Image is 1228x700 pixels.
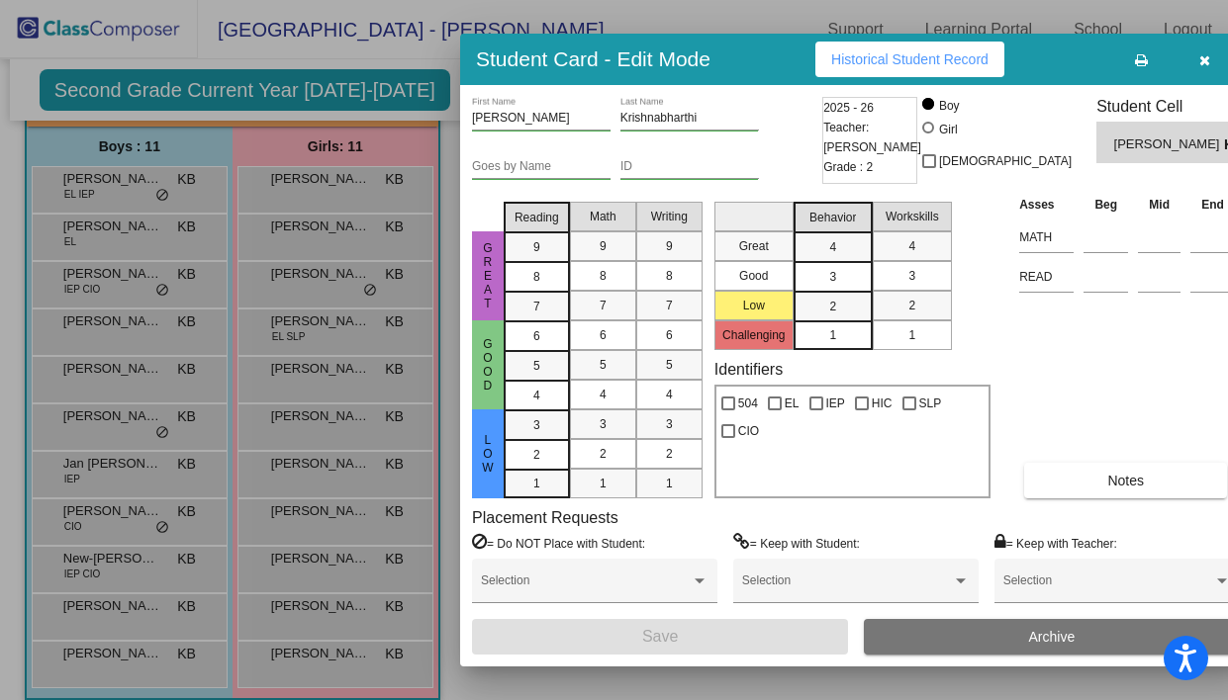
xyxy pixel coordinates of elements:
span: HIC [872,392,893,415]
span: 7 [600,297,607,314]
span: Writing [651,208,688,225]
div: Girl [938,121,958,138]
span: 1 [666,475,673,492]
span: 5 [533,357,540,375]
input: assessment [1019,262,1074,292]
span: 4 [666,386,673,403]
span: Low [479,433,497,475]
span: Save [642,628,678,645]
span: 5 [666,356,673,374]
label: = Do NOT Place with Student: [472,533,645,553]
span: Teacher: [PERSON_NAME] [823,118,921,157]
span: 3 [600,415,607,433]
span: Archive [1029,629,1076,645]
span: Notes [1107,473,1144,488]
th: Beg [1079,194,1133,216]
span: 2 [829,298,836,315]
label: Placement Requests [472,508,618,527]
label: = Keep with Teacher: [994,533,1117,553]
span: 8 [666,267,673,285]
span: 6 [666,326,673,344]
span: 3 [908,267,915,285]
span: 8 [600,267,607,285]
span: 6 [600,326,607,344]
span: 3 [666,415,673,433]
button: Notes [1024,463,1227,498]
span: 9 [666,237,673,255]
label: Identifiers [714,360,783,379]
span: 2 [666,445,673,463]
span: 4 [533,387,540,404]
span: 1 [829,326,836,344]
span: 2 [600,445,607,463]
button: Historical Student Record [815,42,1004,77]
span: 4 [600,386,607,403]
span: 6 [533,327,540,345]
span: Workskills [886,208,939,225]
span: 4 [829,238,836,256]
span: 3 [829,268,836,286]
span: 1 [908,326,915,344]
span: 7 [533,298,540,315]
span: CIO [738,419,759,443]
span: Behavior [809,209,856,226]
span: Great [479,241,497,310]
th: Mid [1133,194,1185,216]
div: Boy [938,97,960,115]
span: 504 [738,392,758,415]
input: assessment [1019,222,1074,252]
span: Historical Student Record [831,51,989,67]
button: Save [472,619,848,655]
span: Good [479,337,497,393]
span: 9 [600,237,607,255]
span: [DEMOGRAPHIC_DATA] [939,149,1072,173]
span: Math [590,208,616,225]
span: EL [785,392,800,415]
h3: Student Card - Edit Mode [476,46,710,71]
span: SLP [919,392,942,415]
input: goes by name [472,160,611,174]
span: 1 [600,475,607,492]
span: 2 [908,297,915,314]
label: = Keep with Student: [733,533,860,553]
span: 3 [533,416,540,434]
span: 9 [533,238,540,256]
span: Grade : 2 [823,157,873,177]
span: [PERSON_NAME] [1114,134,1224,155]
span: 1 [533,475,540,492]
span: Reading [515,209,559,226]
span: 7 [666,297,673,314]
span: IEP [826,392,845,415]
span: 5 [600,356,607,374]
th: Asses [1014,194,1079,216]
span: 8 [533,268,540,286]
span: 2025 - 26 [823,98,874,118]
span: 4 [908,237,915,255]
span: 2 [533,446,540,464]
